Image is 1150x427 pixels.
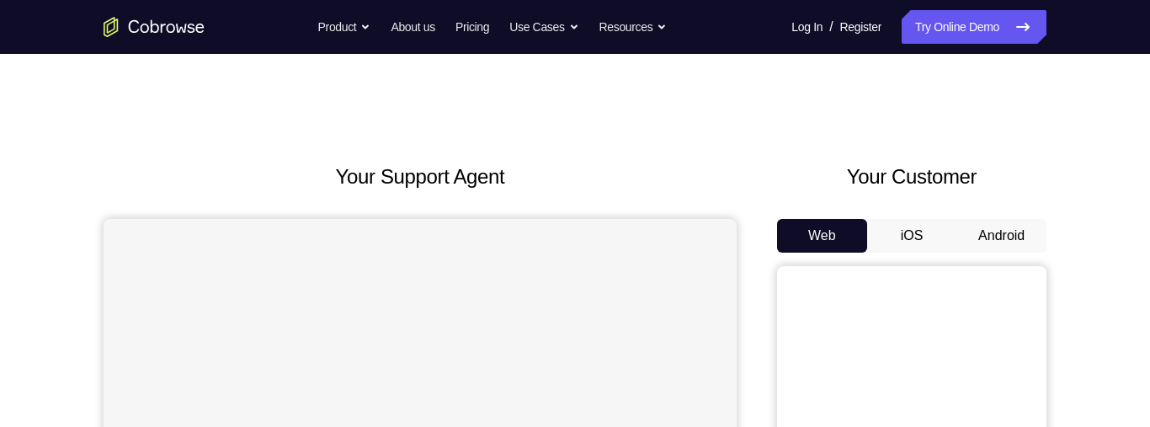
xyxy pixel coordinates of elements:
[791,10,823,44] a: Log In
[599,10,668,44] button: Resources
[391,10,434,44] a: About us
[867,219,957,253] button: iOS
[840,10,881,44] a: Register
[104,17,205,37] a: Go to the home page
[777,162,1046,192] h2: Your Customer
[318,10,371,44] button: Product
[956,219,1046,253] button: Android
[455,10,489,44] a: Pricing
[509,10,578,44] button: Use Cases
[777,219,867,253] button: Web
[104,162,737,192] h2: Your Support Agent
[829,17,833,37] span: /
[902,10,1046,44] a: Try Online Demo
